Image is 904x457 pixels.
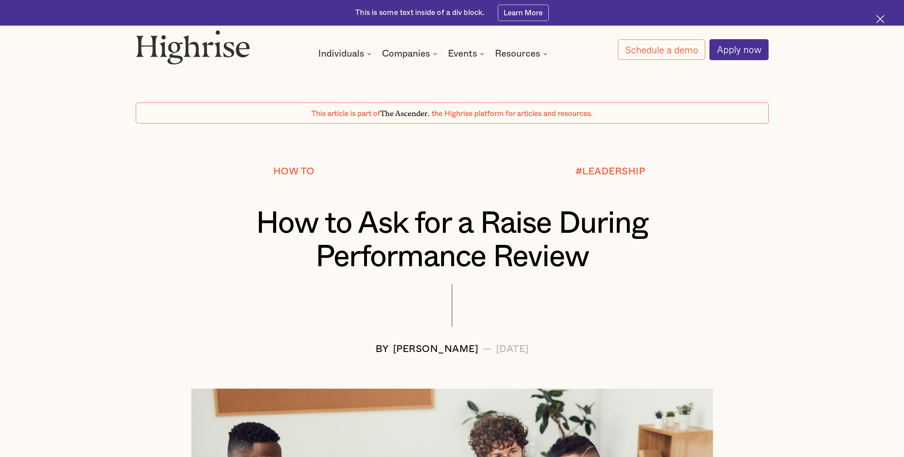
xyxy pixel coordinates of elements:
[482,344,492,354] div: —
[311,110,380,117] span: This article is part of
[498,5,549,21] a: Learn More
[709,39,769,60] a: Apply now
[170,207,734,274] h1: How to Ask for a Raise During Performance Review
[876,15,884,23] img: Cross icon
[273,166,315,177] div: How To
[428,110,593,117] span: , the Highrise platform for articles and resources.
[575,166,645,177] div: #LEADERSHIP
[618,40,705,60] a: Schedule a demo
[496,344,529,354] div: [DATE]
[318,49,373,58] div: Individuals
[448,49,486,58] div: Events
[382,49,439,58] div: Companies
[136,30,250,64] img: Highrise logo
[380,107,428,116] span: The Ascender
[393,344,479,354] div: [PERSON_NAME]
[495,49,540,58] div: Resources
[376,344,389,354] div: BY
[355,8,485,18] div: This is some text inside of a div block.
[495,49,549,58] div: Resources
[382,49,430,58] div: Companies
[448,49,477,58] div: Events
[318,49,364,58] div: Individuals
